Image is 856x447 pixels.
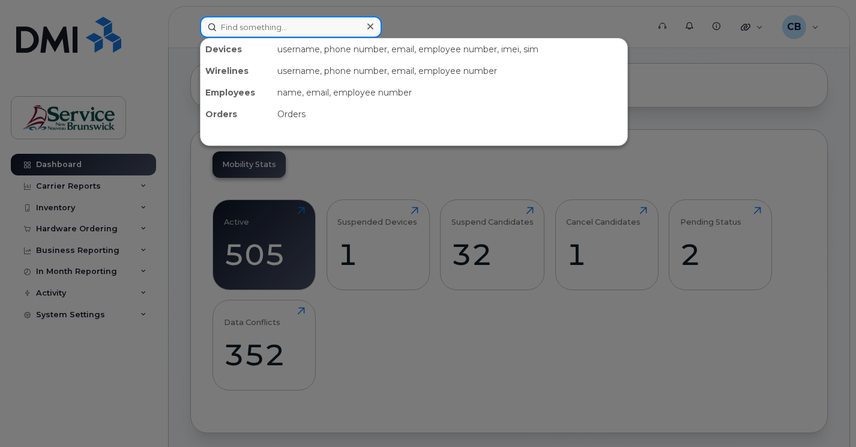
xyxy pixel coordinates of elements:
[273,38,627,60] div: username, phone number, email, employee number, imei, sim
[273,60,627,82] div: username, phone number, email, employee number
[200,16,382,38] input: Find something...
[200,38,273,60] div: Devices
[273,103,627,125] div: Orders
[273,82,627,103] div: name, email, employee number
[200,82,273,103] div: Employees
[200,60,273,82] div: Wirelines
[200,103,273,125] div: Orders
